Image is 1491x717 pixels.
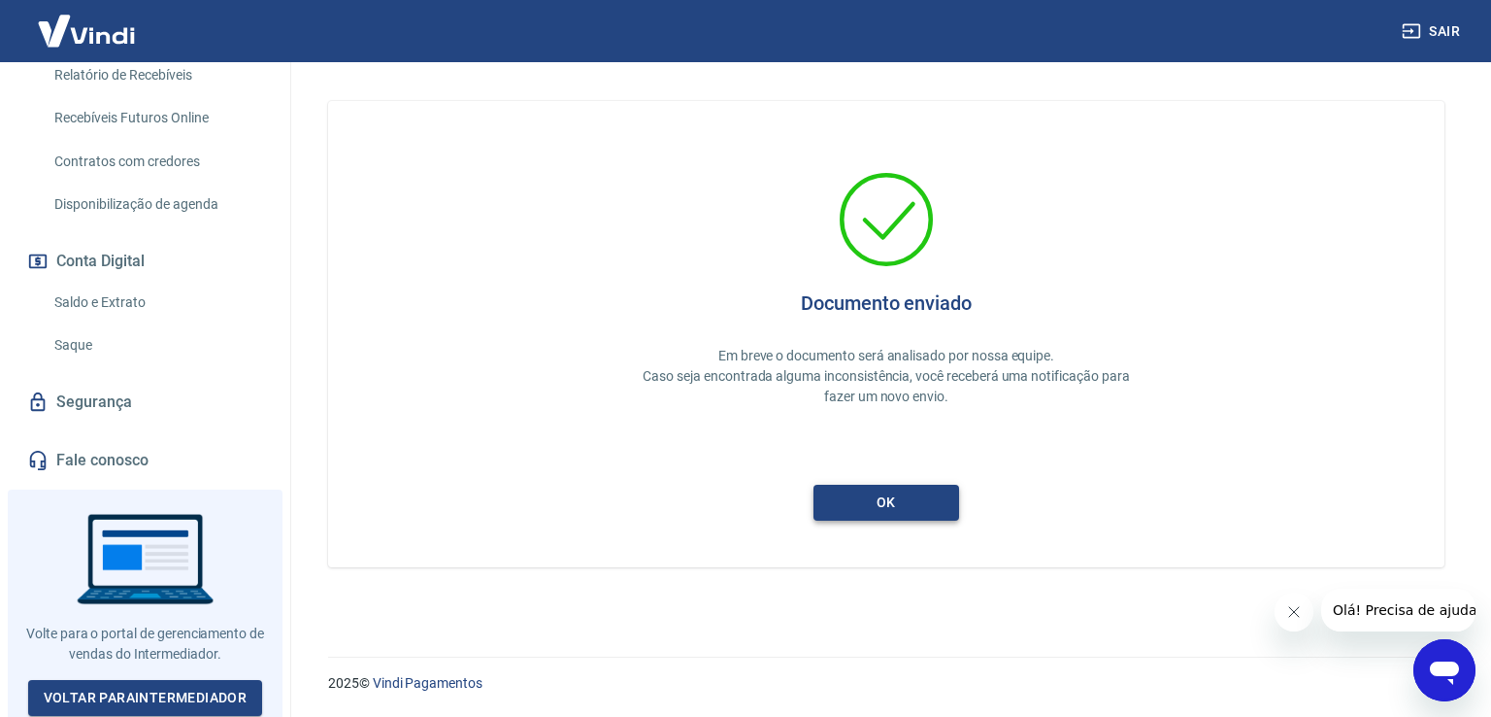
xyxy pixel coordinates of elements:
[328,673,1444,694] p: 2025 ©
[1398,14,1468,50] button: Sair
[1275,593,1313,632] iframe: Fechar mensagem
[47,325,267,365] a: Saque
[801,291,972,315] h4: Documento enviado
[28,680,263,716] a: Voltar paraIntermediador
[47,283,267,323] a: Saldo e Extrato
[47,185,267,224] a: Disponibilização de agenda
[23,240,267,283] button: Conta Digital
[632,366,1142,407] p: Caso seja encontrada alguma inconsistência, você receberá uma notificação para fazer um novo envio.
[47,98,267,138] a: Recebíveis Futuros Online
[373,675,482,691] a: Vindi Pagamentos
[813,485,959,521] button: ok
[1321,589,1475,632] iframe: Mensagem da empresa
[47,142,267,182] a: Contratos com credores
[1413,639,1475,701] iframe: Botão para abrir a janela de mensagens
[12,14,163,29] span: Olá! Precisa de ajuda?
[47,55,267,95] a: Relatório de Recebíveis
[23,439,267,482] a: Fale conosco
[23,381,267,424] a: Segurança
[23,1,149,60] img: Vindi
[632,346,1142,366] p: Em breve o documento será analisado por nossa equipe.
